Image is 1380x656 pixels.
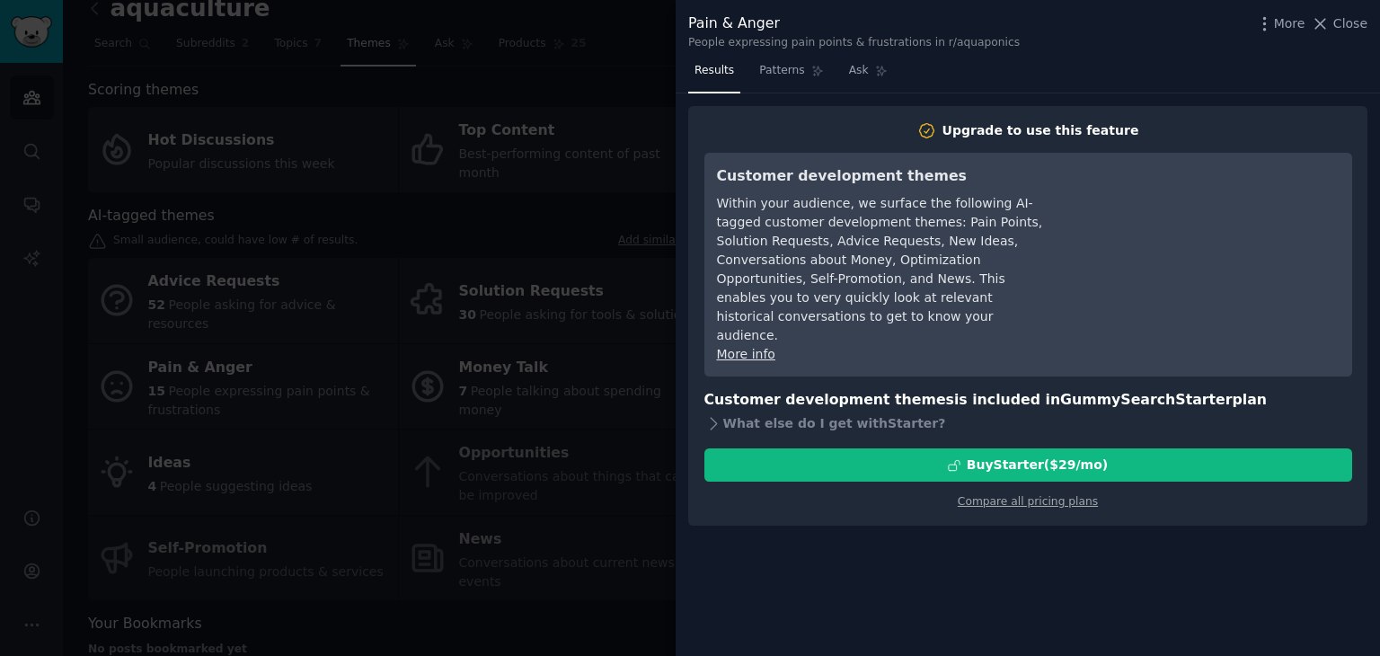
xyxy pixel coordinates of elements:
h3: Customer development themes is included in plan [704,389,1352,412]
a: More info [717,347,775,361]
div: Within your audience, we surface the following AI-tagged customer development themes: Pain Points... [717,194,1045,345]
span: Ask [849,63,869,79]
a: Results [688,57,740,93]
span: Close [1333,14,1367,33]
div: People expressing pain points & frustrations in r/aquaponics [688,35,1020,51]
span: More [1274,14,1305,33]
div: Pain & Anger [688,13,1020,35]
div: What else do I get with Starter ? [704,411,1352,436]
button: Close [1311,14,1367,33]
a: Patterns [753,57,829,93]
a: Ask [843,57,894,93]
span: Results [694,63,734,79]
span: Patterns [759,63,804,79]
button: BuyStarter($29/mo) [704,448,1352,482]
a: Compare all pricing plans [958,495,1098,508]
div: Upgrade to use this feature [942,121,1139,140]
h3: Customer development themes [717,165,1045,188]
iframe: YouTube video player [1070,165,1340,300]
div: Buy Starter ($ 29 /mo ) [967,456,1108,474]
span: GummySearch Starter [1060,391,1232,408]
button: More [1255,14,1305,33]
